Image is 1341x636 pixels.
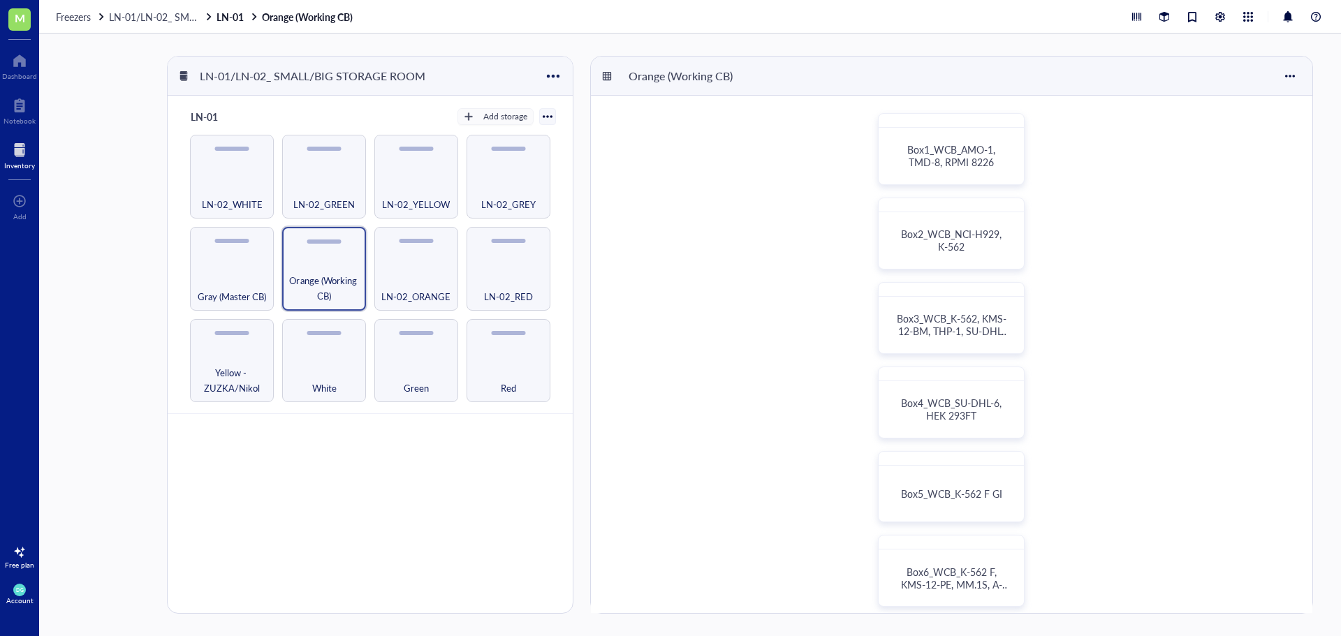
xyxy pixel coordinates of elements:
div: Inventory [4,161,35,170]
a: Dashboard [2,50,37,80]
span: Red [501,380,516,396]
div: Add [13,212,27,221]
span: Box2_WCB_NCI-H929, K-562 [901,227,1004,253]
span: M [15,9,25,27]
span: Box3_WCB_K-562, KMS-12-BM, THP-1, SU-DHL-6 [897,311,1009,350]
a: Notebook [3,94,36,125]
span: Box4_WCB_SU-DHL-6, HEK 293FT [901,396,1004,422]
div: LN-01 [184,107,268,126]
div: Orange (Working CB) [622,64,739,88]
div: Add storage [483,110,527,123]
a: Freezers [56,10,106,23]
span: Gray (Master CB) [198,289,266,304]
div: LN-01/LN-02_ SMALL/BIG STORAGE ROOM [193,64,432,88]
span: LN-02_YELLOW [382,197,450,212]
div: Notebook [3,117,36,125]
span: Box6_WCB_K-562 F, KMS-12-PE, MM.1S, A-375 [901,565,1010,604]
span: LN-02_GREEN [293,197,355,212]
a: LN-01Orange (Working CB) [217,10,356,23]
span: DG [16,587,23,593]
a: LN-01/LN-02_ SMALL/BIG STORAGE ROOM [109,10,214,23]
span: LN-02_WHITE [202,197,263,212]
span: Green [404,380,429,396]
span: Yellow - ZUZKA/Nikol [196,365,268,396]
span: Box1_WCB_AMO-1, TMD-8, RPMI 8226 [907,142,998,169]
span: LN-02_ORANGE [381,289,450,304]
span: LN-01/LN-02_ SMALL/BIG STORAGE ROOM [109,10,306,24]
div: Free plan [5,561,34,569]
span: Orange (Working CB) [289,273,359,304]
div: Account [6,596,34,605]
span: LN-02_RED [484,289,533,304]
div: Dashboard [2,72,37,80]
span: LN-02_GREY [481,197,536,212]
button: Add storage [457,108,534,125]
a: Inventory [4,139,35,170]
span: Freezers [56,10,91,24]
span: Box5_WCB_K-562 F GI [901,487,1002,501]
span: White [312,380,337,396]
